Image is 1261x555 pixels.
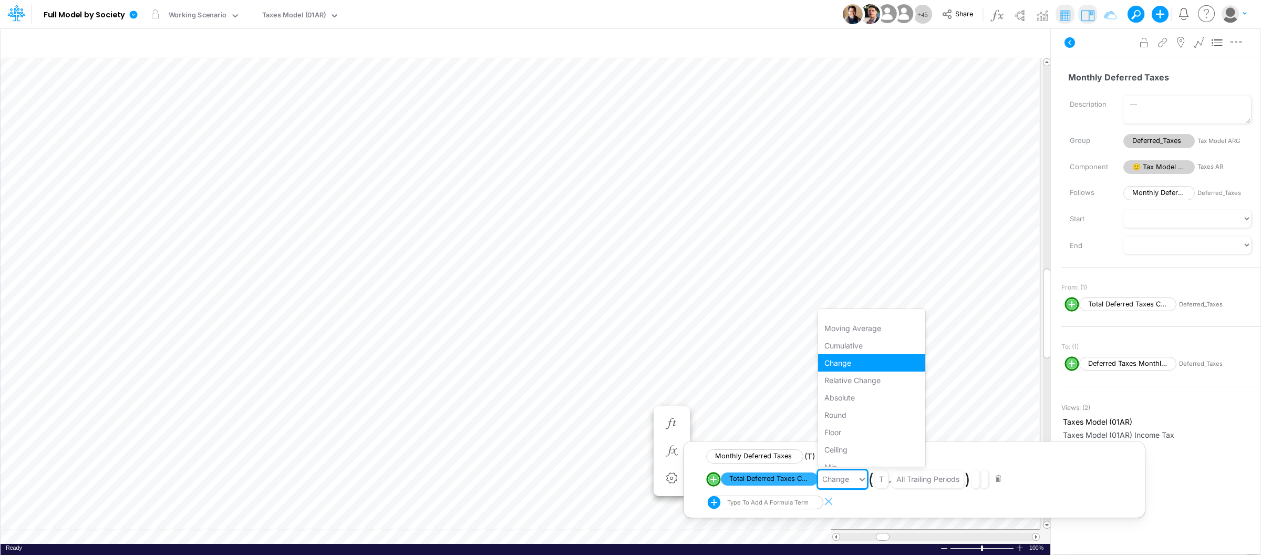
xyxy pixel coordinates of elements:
a: Notifications [1177,8,1190,20]
b: Full Model by Society [44,11,125,20]
div: In Ready mode [6,544,22,552]
span: 100% [1029,544,1045,552]
label: Follows [1062,184,1115,202]
div: Zoom In [1016,544,1024,552]
div: change [822,475,849,484]
svg: circle with outer border [706,472,721,487]
img: User Image Icon [892,2,915,26]
div: min [818,458,925,476]
img: User Image Icon [860,4,880,24]
span: Views: ( 2 ) [1061,403,1090,413]
label: Component [1062,158,1115,176]
input: Type a title here [9,33,822,55]
span: From: (1) [1061,283,1087,292]
input: — Node name — [1061,67,1252,87]
label: End [1062,237,1115,255]
span: Taxes AR [1197,162,1251,171]
span: all trailing periods [896,475,959,484]
div: Working Scenario [169,10,227,22]
div: t [879,475,884,484]
label: Start [1062,210,1115,228]
button: Share [937,6,980,23]
svg: circle with outer border [1064,356,1079,371]
img: User Image Icon [843,4,863,24]
span: 🙂 Tax Model ARG [1123,160,1195,174]
svg: circle with outer border [1064,297,1079,312]
span: Deferred Taxes Monthly (to Control Panel) [1079,357,1176,371]
span: Tax Model ARG [1197,137,1251,146]
span: Share [955,9,973,17]
label: Group [1062,132,1115,150]
span: + 45 [917,11,928,18]
div: Zoom [981,546,983,551]
span: Monthly Deferred Taxes [706,449,803,464]
div: Zoom level [1029,544,1045,552]
span: ( [868,470,874,489]
div: Taxes Model (01AR) [262,10,326,22]
img: User Image Icon [875,2,899,26]
div: Zoom Out [940,544,948,552]
div: Zoom [950,544,1016,552]
span: Monthly Deferred Taxes [1123,186,1195,200]
span: ) [965,470,970,489]
span: Total Deferred Taxes Calc [721,472,818,486]
span: To: (1) [1061,342,1079,352]
div: ceiling [818,441,925,458]
span: Taxes Model (01AR) Income Tax [1063,429,1259,440]
span: (T) [804,451,815,461]
span: Ready [6,544,22,551]
div: Type to add a formula term [725,499,809,506]
label: Description [1062,96,1115,114]
span: Total Deferred Taxes Calc [1079,297,1176,312]
span: Deferred_Taxes [1123,134,1195,148]
span: Deferred_Taxes [1197,189,1251,198]
span: Taxes Model (01AR) [1063,416,1259,427]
